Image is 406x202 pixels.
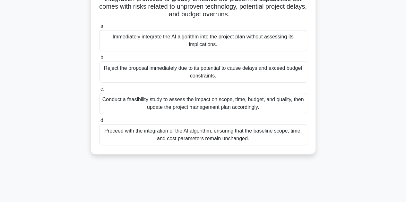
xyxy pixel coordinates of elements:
[99,30,307,51] div: Immediately integrate the AI algorithm into the project plan without assessing its implications.
[99,124,307,145] div: Proceed with the integration of the AI algorithm, ensuring that the baseline scope, time, and cos...
[99,93,307,114] div: Conduct a feasibility study to assess the impact on scope, time, budget, and quality, then update...
[100,117,105,123] span: d.
[99,61,307,83] div: Reject the proposal immediately due to its potential to cause delays and exceed budget constraints.
[100,55,105,60] span: b.
[100,86,104,92] span: c.
[100,23,105,29] span: a.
